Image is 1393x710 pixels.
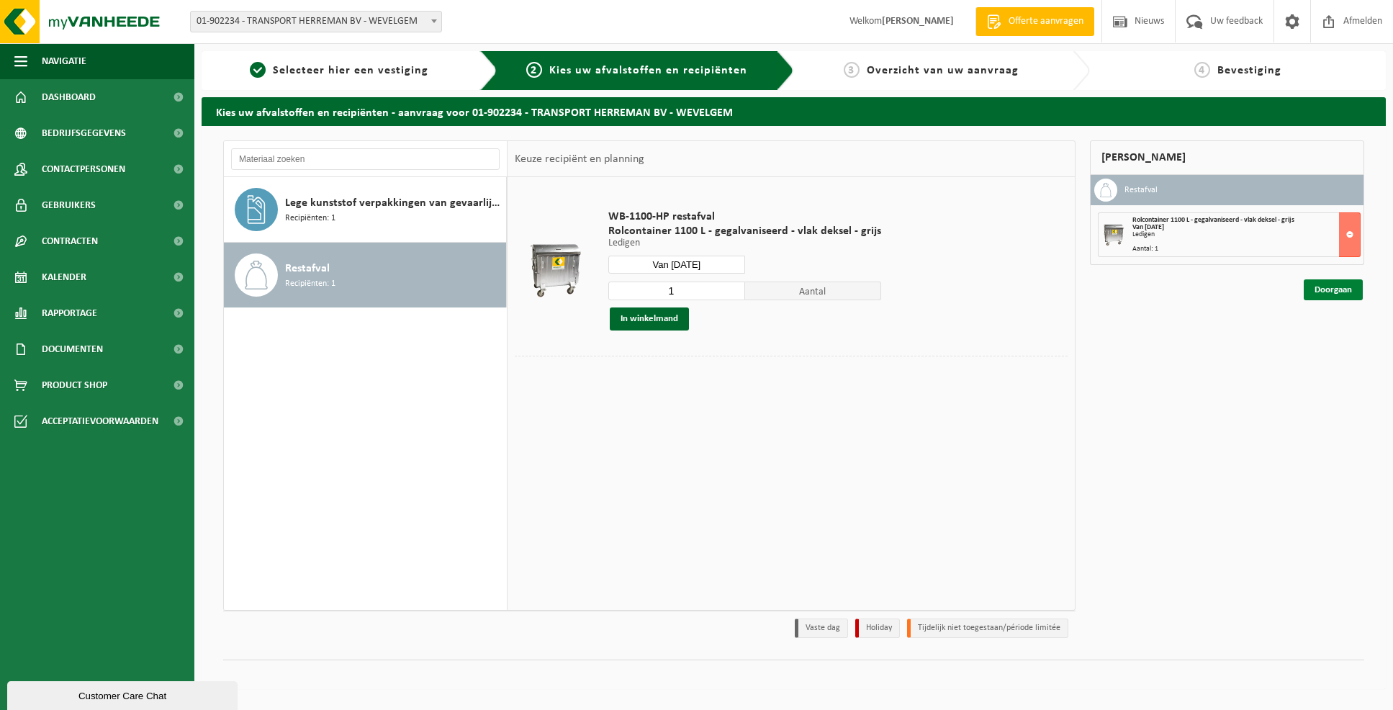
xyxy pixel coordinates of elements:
[1217,65,1281,76] span: Bevestiging
[42,223,98,259] span: Contracten
[202,97,1386,125] h2: Kies uw afvalstoffen en recipiënten - aanvraag voor 01-902234 - TRANSPORT HERREMAN BV - WEVELGEM
[231,148,500,170] input: Materiaal zoeken
[608,224,881,238] span: Rolcontainer 1100 L - gegalvaniseerd - vlak deksel - grijs
[549,65,747,76] span: Kies uw afvalstoffen en recipiënten
[42,43,86,79] span: Navigatie
[209,62,469,79] a: 1Selecteer hier een vestiging
[42,259,86,295] span: Kalender
[1090,140,1364,175] div: [PERSON_NAME]
[526,62,542,78] span: 2
[250,62,266,78] span: 1
[190,11,442,32] span: 01-902234 - TRANSPORT HERREMAN BV - WEVELGEM
[1124,179,1158,202] h3: Restafval
[975,7,1094,36] a: Offerte aanvragen
[1132,216,1294,224] span: Rolcontainer 1100 L - gegalvaniseerd - vlak deksel - grijs
[1304,279,1363,300] a: Doorgaan
[42,367,107,403] span: Product Shop
[273,65,428,76] span: Selecteer hier een vestiging
[42,79,96,115] span: Dashboard
[795,619,848,638] li: Vaste dag
[1005,14,1087,29] span: Offerte aanvragen
[42,187,96,223] span: Gebruikers
[1132,246,1360,253] div: Aantal: 1
[42,403,158,439] span: Acceptatievoorwaarden
[844,62,860,78] span: 3
[42,295,97,331] span: Rapportage
[882,16,954,27] strong: [PERSON_NAME]
[7,678,240,710] iframe: chat widget
[191,12,441,32] span: 01-902234 - TRANSPORT HERREMAN BV - WEVELGEM
[285,212,335,225] span: Recipiënten: 1
[1194,62,1210,78] span: 4
[608,238,881,248] p: Ledigen
[285,277,335,291] span: Recipiënten: 1
[42,151,125,187] span: Contactpersonen
[907,619,1068,638] li: Tijdelijk niet toegestaan/période limitée
[608,210,881,224] span: WB-1100-HP restafval
[1132,223,1164,231] strong: Van [DATE]
[608,256,745,274] input: Selecteer datum
[285,260,330,277] span: Restafval
[745,282,882,300] span: Aantal
[224,177,507,243] button: Lege kunststof verpakkingen van gevaarlijke stoffen Recipiënten: 1
[867,65,1019,76] span: Overzicht van uw aanvraag
[610,307,689,331] button: In winkelmand
[42,115,126,151] span: Bedrijfsgegevens
[285,194,502,212] span: Lege kunststof verpakkingen van gevaarlijke stoffen
[855,619,900,638] li: Holiday
[224,243,507,307] button: Restafval Recipiënten: 1
[42,331,103,367] span: Documenten
[508,141,652,177] div: Keuze recipiënt en planning
[1132,231,1360,238] div: Ledigen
